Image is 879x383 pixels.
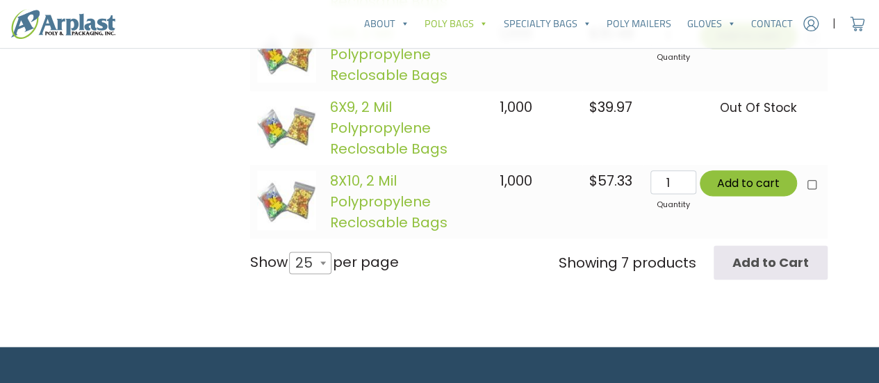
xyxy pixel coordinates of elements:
[11,9,115,39] img: logo
[290,246,327,279] span: 25
[289,252,331,274] span: 25
[679,10,743,38] a: Gloves
[832,15,836,32] span: |
[417,10,495,38] a: Poly Bags
[714,245,828,279] input: Add to Cart
[330,171,447,232] a: 8X10, 2 Mil Polypropylene Reclosable Bags
[589,97,598,117] span: $
[700,170,797,196] button: Add to cart
[496,10,599,38] a: Specialty Bags
[356,10,417,38] a: About
[257,97,317,156] img: images
[589,171,598,190] span: $
[720,99,797,116] span: Out Of Stock
[500,97,532,117] span: 1,000
[589,97,632,117] bdi: 39.97
[330,97,447,158] a: 6X9, 2 Mil Polypropylene Reclosable Bags
[744,10,800,38] a: Contact
[599,10,679,38] a: Poly Mailers
[559,252,696,273] div: Showing 7 products
[257,170,317,230] img: images
[257,23,317,83] img: images
[650,170,696,194] input: Qty
[330,24,447,85] a: 5X8, 2 Mil Polypropylene Reclosable Bags
[589,171,632,190] bdi: 57.33
[500,171,532,190] span: 1,000
[250,252,399,275] label: Show per page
